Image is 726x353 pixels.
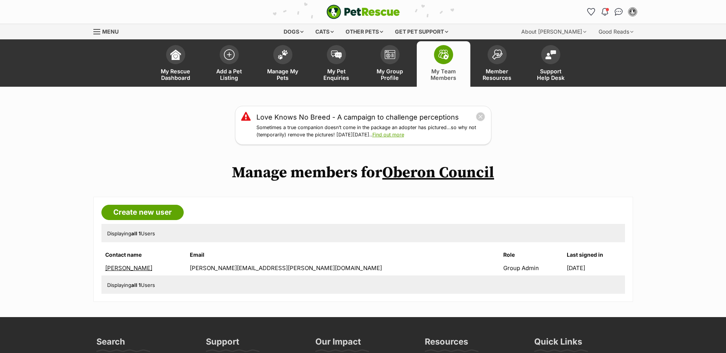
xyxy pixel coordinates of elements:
a: Add a Pet Listing [202,41,256,87]
strong: all 1 [131,282,141,288]
a: Favourites [585,6,597,18]
div: Cats [310,24,339,39]
span: Support Help Desk [533,68,568,81]
a: Find out more [372,132,404,138]
img: group-profile-icon-3fa3cf56718a62981997c0bc7e787c4b2cf8bcc04b72c1350f741eb67cf2f40e.svg [385,50,395,59]
span: Manage My Pets [266,68,300,81]
span: Add a Pet Listing [212,68,246,81]
a: Oberon Council [382,163,494,182]
td: [DATE] [567,262,624,274]
h3: Support [206,336,239,351]
img: manage-my-pets-icon-02211641906a0b7f246fdf0571729dbe1e7629f14944591b6c1af311fb30b64b.svg [277,50,288,60]
a: My Team Members [417,41,470,87]
img: logo-e224e6f780fb5917bec1dbf3a21bbac754714ae5b6737aabdf751b685950b380.svg [326,5,400,19]
a: My Rescue Dashboard [149,41,202,87]
span: My Group Profile [373,68,407,81]
img: notifications-46538b983faf8c2785f20acdc204bb7945ddae34d4c08c2a6579f10ce5e182be.svg [602,8,608,16]
a: My Pet Enquiries [310,41,363,87]
a: Create new user [101,205,184,220]
td: Group Admin [500,262,566,274]
span: Menu [102,28,119,35]
button: close [476,112,485,121]
div: About [PERSON_NAME] [516,24,592,39]
div: Get pet support [390,24,454,39]
button: My account [626,6,639,18]
h3: Resources [425,336,468,351]
div: Dogs [278,24,309,39]
img: member-resources-icon-8e73f808a243e03378d46382f2149f9095a855e16c252ad45f914b54edf8863c.svg [492,49,502,60]
img: help-desk-icon-fdf02630f3aa405de69fd3d07c3f3aa587a6932b1a1747fa1d2bba05be0121f9.svg [545,50,556,59]
a: Manage My Pets [256,41,310,87]
p: Sometimes a true companion doesn’t come in the package an adopter has pictured…so why not (tempor... [256,124,485,139]
img: pet-enquiries-icon-7e3ad2cf08bfb03b45e93fb7055b45f3efa6380592205ae92323e6603595dc1f.svg [331,50,342,59]
span: Displaying Users [107,282,155,288]
strong: all 1 [131,230,141,236]
a: PetRescue [326,5,400,19]
a: Menu [93,24,124,38]
img: dashboard-icon-eb2f2d2d3e046f16d808141f083e7271f6b2e854fb5c12c21221c1fb7104beca.svg [170,49,181,60]
span: Displaying Users [107,230,155,236]
ul: Account quick links [585,6,639,18]
div: Other pets [340,24,388,39]
span: My Pet Enquiries [319,68,354,81]
h3: Our Impact [315,336,361,351]
th: Last signed in [567,249,624,261]
img: add-pet-listing-icon-0afa8454b4691262ce3f59096e99ab1cd57d4a30225e0717b998d2c9b9846f56.svg [224,49,235,60]
button: Notifications [599,6,611,18]
h3: Quick Links [534,336,582,351]
img: chat-41dd97257d64d25036548639549fe6c8038ab92f7586957e7f3b1b290dea8141.svg [615,8,623,16]
div: Good Reads [593,24,639,39]
a: Support Help Desk [524,41,578,87]
img: Gavin Douglas profile pic [629,8,636,16]
th: Role [500,249,566,261]
span: My Team Members [426,68,461,81]
th: Contact name [102,249,186,261]
span: My Rescue Dashboard [158,68,193,81]
span: Member Resources [480,68,514,81]
img: team-members-icon-5396bd8760b3fe7c0b43da4ab00e1e3bb1a5d9ba89233759b79545d2d3fc5d0d.svg [438,50,449,60]
td: [PERSON_NAME][EMAIL_ADDRESS][PERSON_NAME][DOMAIN_NAME] [187,262,499,274]
a: My Group Profile [363,41,417,87]
a: Member Resources [470,41,524,87]
a: Love Knows No Breed - A campaign to challenge perceptions [256,112,459,122]
h3: Search [96,336,125,351]
a: Conversations [613,6,625,18]
a: [PERSON_NAME] [105,264,152,272]
th: Email [187,249,499,261]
